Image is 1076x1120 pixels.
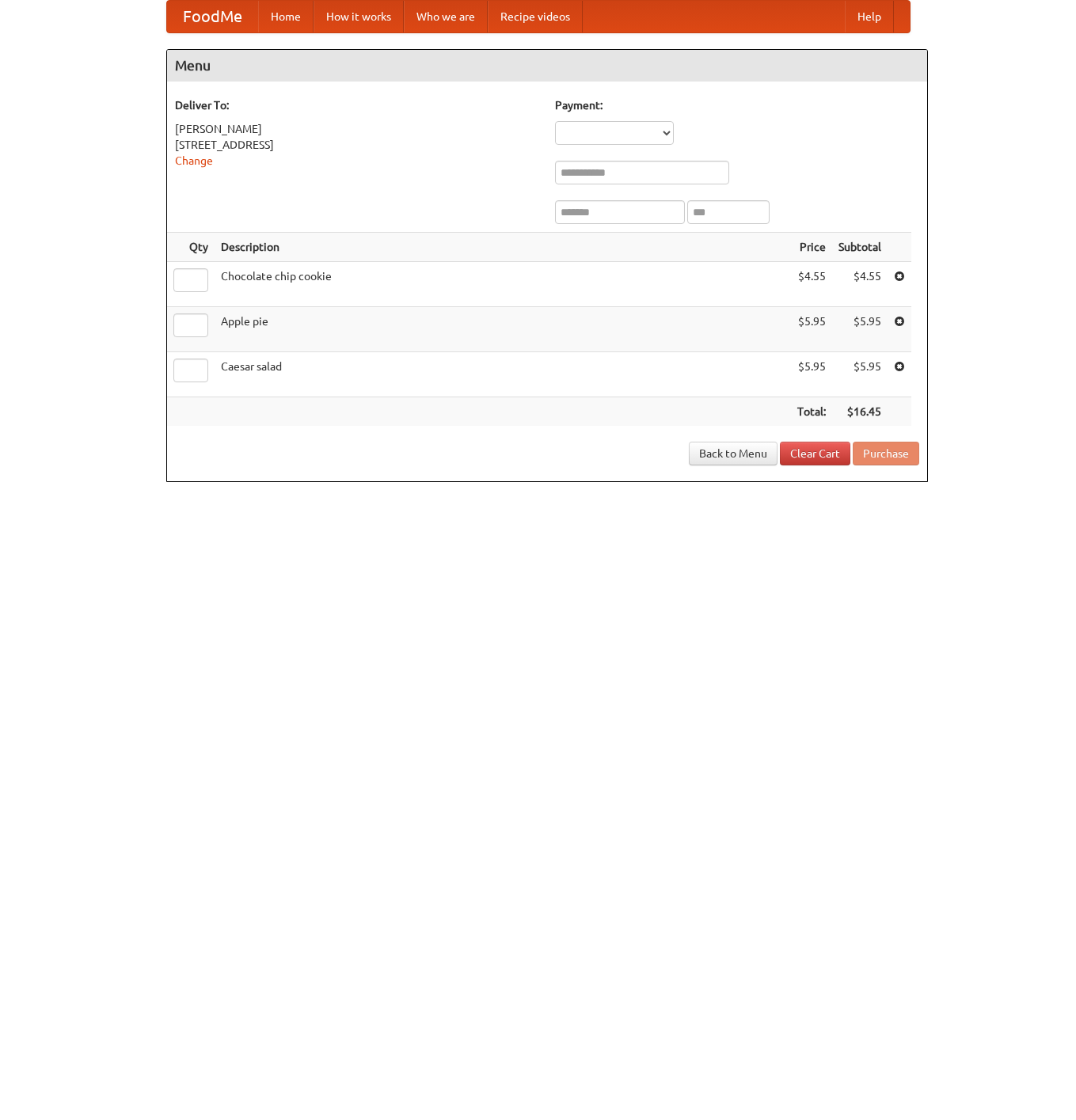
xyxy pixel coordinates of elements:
[314,1,404,32] a: How it works
[832,262,888,307] td: $4.55
[258,1,314,32] a: Home
[832,233,888,262] th: Subtotal
[853,442,919,465] button: Purchase
[215,307,791,352] td: Apple pie
[555,97,919,113] h5: Payment:
[791,352,832,397] td: $5.95
[167,50,927,82] h4: Menu
[689,442,778,465] a: Back to Menu
[845,1,894,32] a: Help
[791,307,832,352] td: $5.95
[791,397,832,427] th: Total:
[175,97,539,113] h5: Deliver To:
[832,397,888,427] th: $16.45
[215,262,791,307] td: Chocolate chip cookie
[175,137,539,153] div: [STREET_ADDRESS]
[832,352,888,397] td: $5.95
[404,1,488,32] a: Who we are
[832,307,888,352] td: $5.95
[791,233,832,262] th: Price
[215,233,791,262] th: Description
[167,1,258,32] a: FoodMe
[488,1,583,32] a: Recipe videos
[175,121,539,137] div: [PERSON_NAME]
[780,442,850,465] a: Clear Cart
[791,262,832,307] td: $4.55
[215,352,791,397] td: Caesar salad
[175,154,213,167] a: Change
[167,233,215,262] th: Qty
